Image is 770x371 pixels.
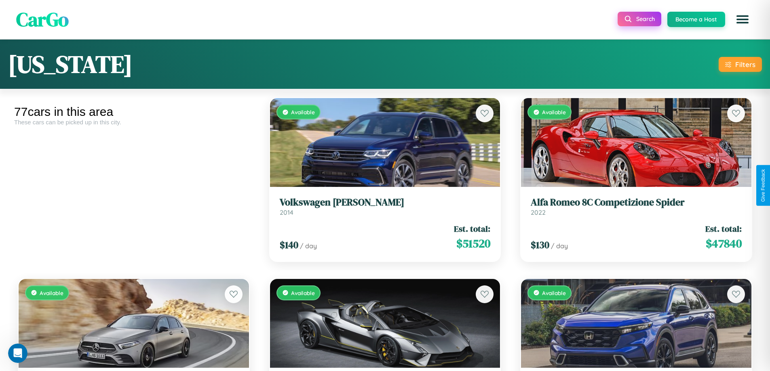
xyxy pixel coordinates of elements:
div: 77 cars in this area [14,105,253,119]
span: Search [636,15,655,23]
span: 2014 [280,208,293,216]
div: These cars can be picked up in this city. [14,119,253,126]
span: 2022 [531,208,546,216]
h1: [US_STATE] [8,48,133,81]
span: $ 130 [531,238,549,251]
span: / day [300,241,317,249]
button: Search [618,12,661,26]
span: $ 51520 [456,235,490,251]
span: $ 140 [280,238,298,251]
div: Give Feedback [760,169,766,202]
button: Become a Host [667,12,725,27]
span: Available [291,289,315,296]
iframe: Intercom live chat [8,344,27,363]
span: Available [40,289,63,296]
span: Est. total: [454,222,490,234]
span: $ 47840 [706,235,742,251]
button: Open menu [731,8,754,31]
span: Available [542,289,566,296]
span: / day [551,241,568,249]
a: Volkswagen [PERSON_NAME]2014 [280,196,491,216]
div: Filters [735,60,755,69]
span: CarGo [16,6,69,33]
span: Available [291,108,315,115]
button: Filters [719,57,762,72]
a: Alfa Romeo 8C Competizione Spider2022 [531,196,742,216]
span: Available [542,108,566,115]
h3: Volkswagen [PERSON_NAME] [280,196,491,208]
h3: Alfa Romeo 8C Competizione Spider [531,196,742,208]
span: Est. total: [705,222,742,234]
